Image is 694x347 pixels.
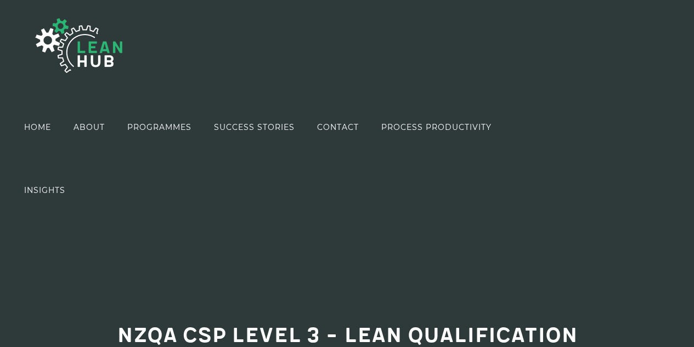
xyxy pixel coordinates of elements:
[24,158,65,221] a: INSIGHTS
[24,186,65,194] span: INSIGHTS
[24,123,51,131] span: HOME
[24,7,134,84] img: The Lean Hub | Optimising productivity with Lean Logo
[127,123,191,131] span: PROGRAMMES
[24,95,544,221] nav: Main Menu
[317,123,359,131] span: CONTACT
[317,95,359,158] a: CONTACT
[24,95,51,158] a: HOME
[127,95,191,158] a: PROGRAMMES
[74,123,105,131] span: ABOUT
[381,95,492,158] a: PROCESS PRODUCTIVITY
[214,123,295,131] span: SUCCESS STORIES
[214,95,295,158] a: SUCCESS STORIES
[381,123,492,131] span: PROCESS PRODUCTIVITY
[74,95,105,158] a: ABOUT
